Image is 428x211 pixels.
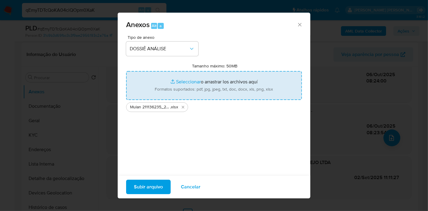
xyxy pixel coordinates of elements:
span: .xlsx [170,104,178,110]
ul: Archivos seleccionados [126,100,302,112]
button: Subir arquivo [126,180,171,194]
button: Cancelar [173,180,208,194]
span: Anexos [126,19,150,30]
label: Tamanho máximo: 50MB [192,63,238,69]
span: a [160,23,162,29]
span: Cancelar [181,180,200,194]
span: Mulan 211136235_2025_10_06_07_41_39 [130,104,170,110]
button: Cerrar [297,22,302,27]
button: DOSSIÊ ANÁLISE [126,42,198,56]
span: Subir arquivo [134,180,163,194]
span: Tipo de anexo [128,35,200,39]
span: DOSSIÊ ANÁLISE [130,46,189,52]
button: Eliminar Mulan 211136235_2025_10_06_07_41_39.xlsx [179,104,187,111]
span: Alt [152,23,157,29]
